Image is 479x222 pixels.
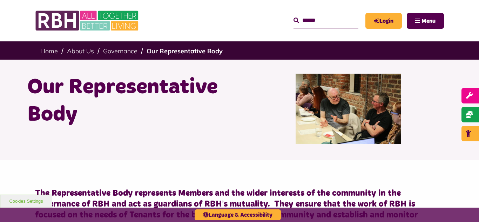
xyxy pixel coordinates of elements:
button: Language & Accessibility [195,209,281,220]
img: Rep Body [296,74,401,144]
a: MyRBH [365,13,402,29]
a: About Us [67,47,94,55]
h1: Our Representative Body [27,74,234,128]
iframe: Netcall Web Assistant for live chat [447,190,479,222]
img: RBH [35,7,140,34]
span: Menu [421,18,436,24]
a: Governance [103,47,137,55]
a: Our Representative Body [147,47,223,55]
a: Home [40,47,58,55]
button: Navigation [407,13,444,29]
